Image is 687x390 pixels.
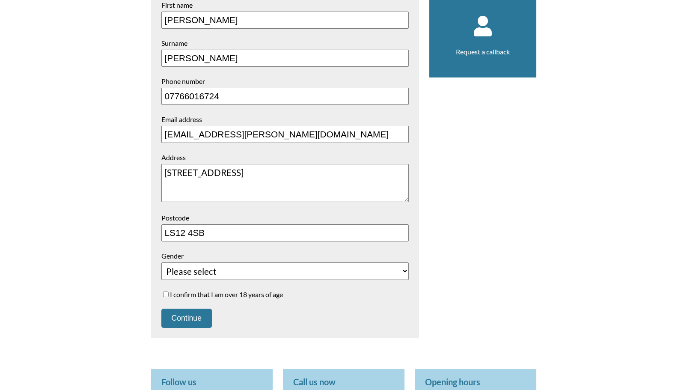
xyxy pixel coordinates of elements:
[161,1,409,9] label: First name
[161,290,409,298] label: I confirm that I am over 18 years of age
[163,292,169,297] input: I confirm that I am over 18 years of age
[161,309,212,328] button: Continue
[161,115,409,123] label: Email address
[456,48,510,56] a: Request a callback
[161,252,409,260] label: Gender
[161,153,409,161] label: Address
[161,39,409,47] label: Surname
[161,77,409,85] label: Phone number
[161,214,409,222] label: Postcode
